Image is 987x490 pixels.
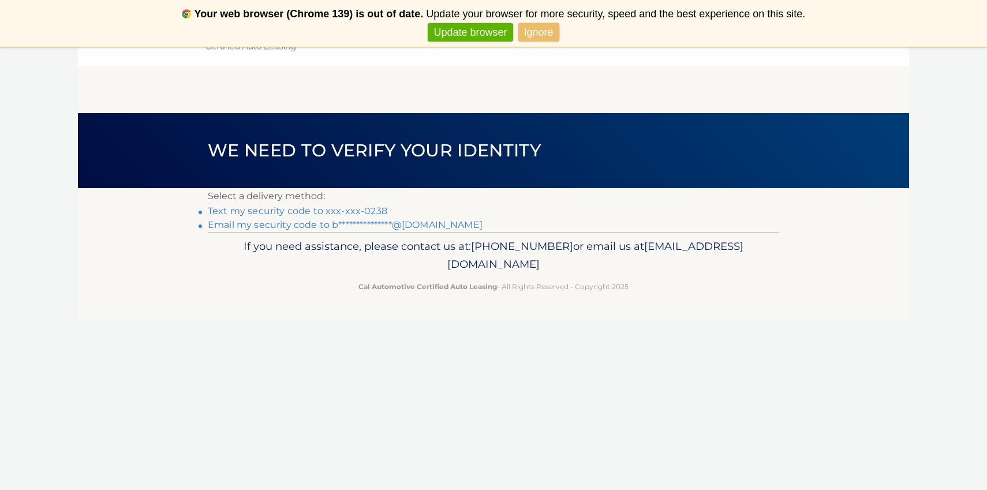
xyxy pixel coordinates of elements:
span: Update your browser for more security, speed and the best experience on this site. [426,8,805,20]
span: [PHONE_NUMBER] [471,240,573,253]
a: Update browser [428,23,513,42]
b: Your web browser (Chrome 139) is out of date. [195,8,424,20]
p: - All Rights Reserved - Copyright 2025 [215,280,772,293]
strong: Cal Automotive Certified Auto Leasing [358,282,497,291]
p: If you need assistance, please contact us at: or email us at [215,237,772,274]
span: We need to verify your identity [208,140,541,161]
a: Text my security code to xxx-xxx-0238 [208,205,387,216]
a: Ignore [518,23,559,42]
p: Select a delivery method: [208,188,779,204]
